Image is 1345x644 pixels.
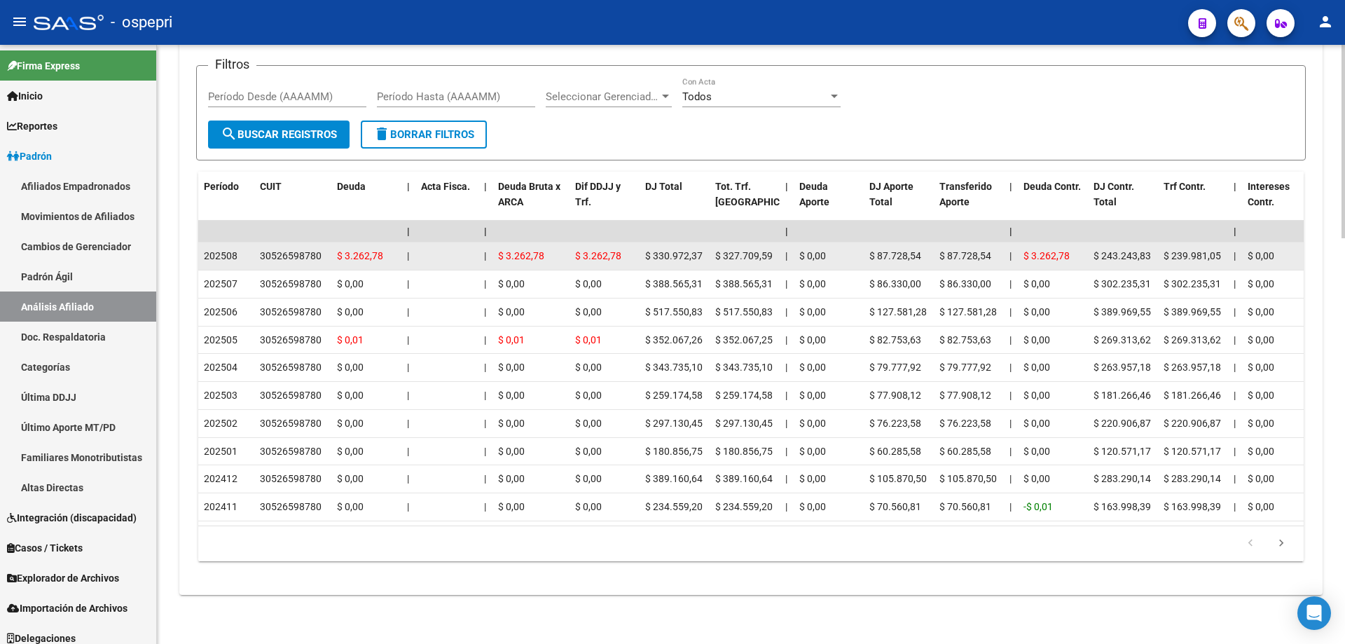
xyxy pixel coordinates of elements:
[939,473,997,484] span: $ 105.870,50
[1248,250,1274,261] span: $ 0,00
[799,250,826,261] span: $ 0,00
[484,362,486,373] span: |
[1023,334,1050,345] span: $ 0,00
[1009,250,1012,261] span: |
[1248,501,1274,512] span: $ 0,00
[715,473,773,484] span: $ 389.160,64
[1023,306,1050,317] span: $ 0,00
[1234,250,1236,261] span: |
[785,501,787,512] span: |
[1228,172,1242,233] datatable-header-cell: |
[1164,473,1221,484] span: $ 283.290,14
[331,172,401,233] datatable-header-cell: Deuda
[799,306,826,317] span: $ 0,00
[407,501,409,512] span: |
[401,172,415,233] datatable-header-cell: |
[869,418,921,429] span: $ 76.223,58
[575,181,621,208] span: Dif DDJJ y Trf.
[575,501,602,512] span: $ 0,00
[260,471,322,487] div: 30526598780
[794,172,864,233] datatable-header-cell: Deuda Aporte
[575,362,602,373] span: $ 0,00
[204,473,237,484] span: 202412
[7,601,127,616] span: Importación de Archivos
[498,306,525,317] span: $ 0,00
[1009,418,1012,429] span: |
[260,499,322,515] div: 30526598780
[799,362,826,373] span: $ 0,00
[1009,278,1012,289] span: |
[337,306,364,317] span: $ 0,00
[498,473,525,484] span: $ 0,00
[575,473,602,484] span: $ 0,00
[484,446,486,457] span: |
[1242,172,1312,233] datatable-header-cell: Intereses Contr.
[337,334,364,345] span: $ 0,01
[1248,306,1274,317] span: $ 0,00
[373,128,474,141] span: Borrar Filtros
[1094,181,1134,208] span: DJ Contr. Total
[1164,362,1221,373] span: $ 263.957,18
[869,362,921,373] span: $ 79.777,92
[1088,172,1158,233] datatable-header-cell: DJ Contr. Total
[337,446,364,457] span: $ 0,00
[785,473,787,484] span: |
[1023,181,1081,192] span: Deuda Contr.
[715,501,773,512] span: $ 234.559,20
[208,55,256,74] h3: Filtros
[869,181,913,208] span: DJ Aporte Total
[1018,172,1088,233] datatable-header-cell: Deuda Contr.
[407,278,409,289] span: |
[575,334,602,345] span: $ 0,01
[1297,596,1331,630] div: Open Intercom Messenger
[1094,446,1151,457] span: $ 120.571,17
[1009,226,1012,237] span: |
[1094,334,1151,345] span: $ 269.313,62
[1009,446,1012,457] span: |
[715,278,773,289] span: $ 388.565,31
[934,172,1004,233] datatable-header-cell: Transferido Aporte
[1248,418,1274,429] span: $ 0,00
[1164,250,1221,261] span: $ 239.981,05
[1009,390,1012,401] span: |
[498,278,525,289] span: $ 0,00
[498,181,560,208] span: Deuda Bruta x ARCA
[1094,501,1151,512] span: $ 163.998,39
[1164,278,1221,289] span: $ 302.235,31
[1009,306,1012,317] span: |
[254,172,331,233] datatable-header-cell: CUIT
[407,362,409,373] span: |
[260,444,322,460] div: 30526598780
[260,181,282,192] span: CUIT
[478,172,492,233] datatable-header-cell: |
[869,390,921,401] span: $ 77.908,12
[939,181,992,208] span: Transferido Aporte
[407,473,409,484] span: |
[715,334,773,345] span: $ 352.067,25
[221,128,337,141] span: Buscar Registros
[198,172,254,233] datatable-header-cell: Período
[407,226,410,237] span: |
[337,501,364,512] span: $ 0,00
[869,250,921,261] span: $ 87.728,54
[1317,13,1334,30] mat-icon: person
[204,418,237,429] span: 202502
[1004,172,1018,233] datatable-header-cell: |
[780,172,794,233] datatable-header-cell: |
[1009,473,1012,484] span: |
[1094,418,1151,429] span: $ 220.906,87
[799,181,829,208] span: Deuda Aporte
[1009,362,1012,373] span: |
[1094,473,1151,484] span: $ 283.290,14
[715,418,773,429] span: $ 297.130,45
[1248,473,1274,484] span: $ 0,00
[7,118,57,134] span: Reportes
[1023,501,1053,512] span: -$ 0,01
[1234,418,1236,429] span: |
[575,306,602,317] span: $ 0,00
[484,306,486,317] span: |
[260,416,322,432] div: 30526598780
[645,473,703,484] span: $ 389.160,64
[260,388,322,404] div: 30526598780
[484,250,486,261] span: |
